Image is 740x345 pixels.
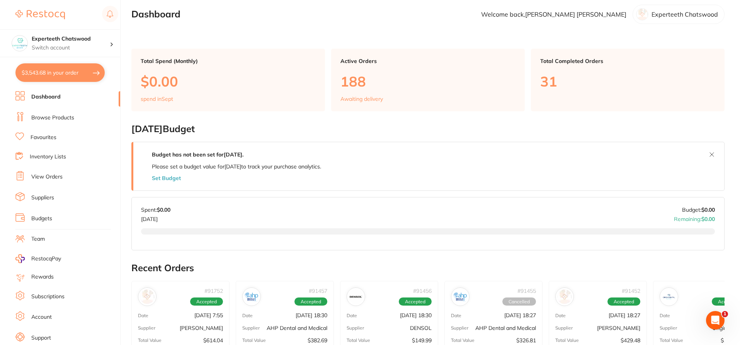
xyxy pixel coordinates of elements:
[244,289,259,304] img: AHP Dental and Medical
[504,312,536,318] p: [DATE] 18:27
[540,58,715,64] p: Total Completed Orders
[331,49,525,111] a: Active Orders188Awaiting delivery
[180,325,223,331] p: [PERSON_NAME]
[682,207,715,213] p: Budget:
[242,325,260,331] p: Supplier
[555,325,573,331] p: Supplier
[203,337,223,343] p: $614.04
[451,313,461,318] p: Date
[31,194,54,202] a: Suppliers
[308,337,327,343] p: $382.69
[517,288,536,294] p: # 91455
[12,36,27,51] img: Experteeth Chatswood
[340,96,383,102] p: Awaiting delivery
[621,337,640,343] p: $429.48
[31,273,54,281] a: Rewards
[706,311,725,330] iframe: Intercom live chat
[31,334,51,342] a: Support
[410,325,432,331] p: DENSOL
[475,325,536,331] p: AHP Dental and Medical
[204,288,223,294] p: # 91752
[294,297,327,306] span: Accepted
[660,313,670,318] p: Date
[531,49,725,111] a: Total Completed Orders31
[399,297,432,306] span: Accepted
[597,325,640,331] p: [PERSON_NAME]
[32,44,110,52] p: Switch account
[141,207,170,213] p: Spent:
[540,73,715,89] p: 31
[31,293,65,301] a: Subscriptions
[660,338,683,343] p: Total Value
[140,289,155,304] img: Adam Dental
[32,35,110,43] h4: Experteeth Chatswood
[607,297,640,306] span: Accepted
[555,338,579,343] p: Total Value
[400,312,432,318] p: [DATE] 18:30
[516,337,536,343] p: $326.81
[242,338,266,343] p: Total Value
[141,213,170,222] p: [DATE]
[451,338,475,343] p: Total Value
[502,297,536,306] span: Cancelled
[296,312,327,318] p: [DATE] 18:30
[152,175,181,181] button: Set Budget
[609,312,640,318] p: [DATE] 18:27
[347,313,357,318] p: Date
[662,289,676,304] img: Origin Dental
[141,73,316,89] p: $0.00
[453,289,468,304] img: AHP Dental and Medical
[701,216,715,223] strong: $0.00
[413,288,432,294] p: # 91456
[138,325,155,331] p: Supplier
[309,288,327,294] p: # 91457
[722,311,728,317] span: 1
[31,215,52,223] a: Budgets
[412,337,432,343] p: $149.99
[31,313,52,321] a: Account
[481,11,626,18] p: Welcome back, [PERSON_NAME] [PERSON_NAME]
[674,213,715,222] p: Remaining:
[152,163,321,170] p: Please set a budget value for [DATE] to track your purchase analytics.
[131,124,725,134] h2: [DATE] Budget
[141,58,316,64] p: Total Spend (Monthly)
[31,235,45,243] a: Team
[347,338,370,343] p: Total Value
[15,254,61,263] a: RestocqPay
[131,49,325,111] a: Total Spend (Monthly)$0.00spend inSept
[31,114,74,122] a: Browse Products
[15,63,105,82] button: $3,543.68 in your order
[451,325,468,331] p: Supplier
[31,255,61,263] span: RestocqPay
[138,338,162,343] p: Total Value
[349,289,363,304] img: DENSOL
[555,313,566,318] p: Date
[31,93,61,101] a: Dashboard
[652,11,718,18] p: Experteeth Chatswood
[340,58,515,64] p: Active Orders
[557,289,572,304] img: Henry Schein Halas
[31,173,63,181] a: View Orders
[660,325,677,331] p: Supplier
[157,206,170,213] strong: $0.00
[131,263,725,274] h2: Recent Orders
[131,9,180,20] h2: Dashboard
[141,96,173,102] p: spend in Sept
[15,254,25,263] img: RestocqPay
[190,297,223,306] span: Accepted
[701,206,715,213] strong: $0.00
[347,325,364,331] p: Supplier
[31,134,56,141] a: Favourites
[340,73,515,89] p: 188
[242,313,253,318] p: Date
[194,312,223,318] p: [DATE] 7:55
[15,10,65,19] img: Restocq Logo
[622,288,640,294] p: # 91452
[138,313,148,318] p: Date
[152,151,243,158] strong: Budget has not been set for [DATE] .
[15,6,65,24] a: Restocq Logo
[30,153,66,161] a: Inventory Lists
[267,325,327,331] p: AHP Dental and Medical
